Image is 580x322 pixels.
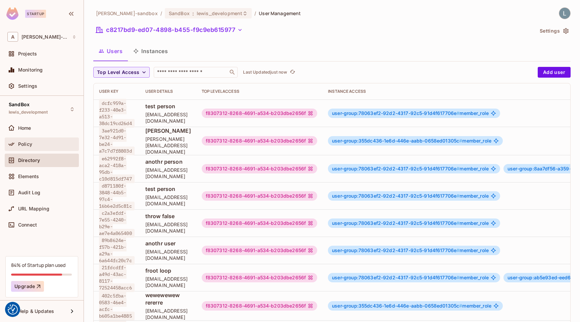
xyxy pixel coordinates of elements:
span: member_role [332,193,489,199]
span: member_role [332,166,489,171]
div: f8307312-8268-4691-a534-b203dbe2656f [202,301,317,311]
span: URL Mapping [18,206,49,211]
span: [EMAIL_ADDRESS][DOMAIN_NAME] [145,111,191,124]
span: Projects [18,51,37,56]
li: / [254,10,256,16]
span: member_role [332,138,491,144]
span: [EMAIL_ADDRESS][DOMAIN_NAME] [145,221,191,234]
span: user-group:78063ef2-92d2-4317-92c5-91d4f617706e [332,193,460,199]
span: Monitoring [18,67,43,73]
span: [EMAIL_ADDRESS][DOMAIN_NAME] [145,308,191,320]
span: # [459,303,462,309]
span: test person [145,103,191,110]
div: User Key [99,89,135,94]
div: f8307312-8268-4691-a534-b203dbe2656f [202,164,317,173]
div: User Details [145,89,191,94]
span: user-group:78063ef2-92d2-4317-92c5-91d4f617706e [332,247,460,253]
div: Top Level Access [202,89,317,94]
button: Consent Preferences [8,305,18,315]
div: 84% of Startup plan used [11,262,65,268]
span: member_role [332,111,489,116]
span: d871180f-3848-44b5-97c4-16b6e2d5c81c [99,182,135,210]
span: the active workspace [96,10,158,16]
span: Help & Updates [18,309,54,314]
span: A [7,32,18,42]
button: Users [93,43,128,59]
span: froot loop [145,267,191,274]
span: [EMAIL_ADDRESS][DOMAIN_NAME] [145,248,191,261]
span: 3ae921d0-7e32-4d91-be24-a7c7d7f8803d [99,126,135,155]
span: : [192,11,194,16]
span: Connect [18,222,37,228]
span: Workspace: alex-trustflight-sandbox [21,34,69,40]
button: Add user [538,67,571,78]
span: SandBox [169,10,190,16]
span: anothr person [145,158,191,165]
span: user-group:355dc436-1e6d-446e-aabb-0658ed01305c [332,303,462,309]
li: / [160,10,162,16]
span: dcfc959a-f233-40e3-a513-38dc19cd26d4 [99,99,135,128]
span: lewis_development [9,110,48,115]
span: c2a3efdf-7e55-4240-b29e-ae7e4a065400 [99,209,135,238]
div: f8307312-8268-4691-a534-b203dbe2656f [202,246,317,255]
span: Click to refresh data [287,68,296,76]
div: f8307312-8268-4691-a534-b203dbe2656f [202,218,317,228]
span: # [456,110,460,116]
span: member_role [332,220,489,226]
span: Elements [18,174,39,179]
span: # [456,220,460,226]
button: Settings [537,26,571,36]
span: anothr user [145,240,191,247]
span: member_role [332,303,491,309]
button: c8217bd9-ed07-4898-b455-f9c9eb615977 [93,25,245,35]
button: refresh [288,68,296,76]
div: f8307312-8268-4691-a534-b203dbe2656f [202,273,317,282]
span: member_role [332,248,489,253]
div: Startup [25,10,46,18]
span: # [456,275,460,280]
span: user-group:78063ef2-92d2-4317-92c5-91d4f617706e [332,275,460,280]
img: Lewis Youl [559,8,570,19]
span: [EMAIL_ADDRESS][DOMAIN_NAME] [145,194,191,207]
span: user-group:78063ef2-92d2-4317-92c5-91d4f617706e [332,166,460,171]
span: member_role [332,275,489,280]
div: f8307312-8268-4691-a534-b203dbe2656f [202,191,317,201]
span: Audit Log [18,190,40,195]
span: # [459,138,462,144]
span: [PERSON_NAME][EMAIL_ADDRESS][DOMAIN_NAME] [145,136,191,155]
span: # [456,247,460,253]
span: Home [18,125,31,131]
span: User Management [259,10,301,16]
span: Settings [18,83,37,89]
span: test person [145,185,191,193]
span: [EMAIL_ADDRESS][DOMAIN_NAME] [145,276,191,288]
span: Top Level Access [97,68,139,77]
span: user-group:78063ef2-92d2-4317-92c5-91d4f617706e [332,220,460,226]
div: f8307312-8268-4691-a534-b203dbe2656f [202,109,317,118]
button: Upgrade [11,281,44,292]
span: # [456,193,460,199]
img: SReyMgAAAABJRU5ErkJggg== [6,7,18,20]
span: lewis_development [197,10,242,16]
span: 89b8624e-f57b-421b-a29a-6a644fc20c7c [99,236,135,265]
span: [PERSON_NAME] [145,127,191,134]
span: e62992f8-aca2-418a-95db-c10d815df747 [99,154,135,183]
span: user-group:355dc436-1e6d-446e-aabb-0658ed01305c [332,138,462,144]
button: Instances [128,43,173,59]
span: SandBox [9,102,30,107]
span: wewewewew rererre [145,291,191,306]
span: refresh [290,69,295,76]
span: Policy [18,142,32,147]
button: Top Level Access [93,67,150,78]
img: Revisit consent button [8,305,18,315]
span: throw false [145,212,191,220]
span: 21fdcdff-a49d-43ac-8117-72524458acc6 [99,263,135,292]
span: 402c5fba-0583-46e4-acfc-b605a1be4885 [99,291,135,320]
span: # [456,166,460,171]
span: user-group:78063ef2-92d2-4317-92c5-91d4f617706e [332,110,460,116]
p: Last Updated just now [243,70,287,75]
span: [EMAIL_ADDRESS][DOMAIN_NAME] [145,167,191,179]
div: f8307312-8268-4691-a534-b203dbe2656f [202,136,317,146]
span: Directory [18,158,40,163]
